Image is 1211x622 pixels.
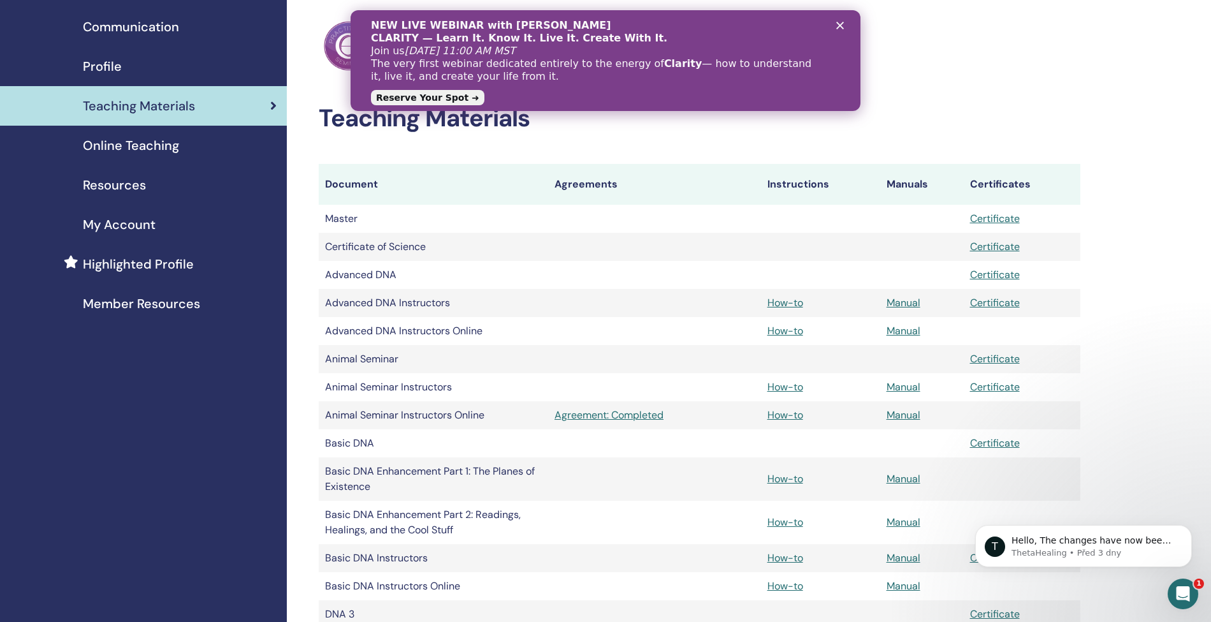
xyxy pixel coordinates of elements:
[970,268,1020,281] a: Certificate
[964,164,1080,205] th: Certificates
[319,345,548,373] td: Animal Seminar
[1194,579,1204,589] span: 1
[319,429,548,457] td: Basic DNA
[970,240,1020,253] a: Certificate
[319,205,548,233] td: Master
[83,175,146,195] span: Resources
[319,572,548,600] td: Basic DNA Instructors Online
[887,579,920,593] a: Manual
[767,551,803,565] a: How-to
[761,164,880,205] th: Instructions
[548,164,761,205] th: Agreements
[319,401,548,429] td: Animal Seminar Instructors Online
[767,579,803,593] a: How-to
[887,408,920,422] a: Manual
[319,373,548,401] td: Animal Seminar Instructors
[887,296,920,309] a: Manual
[486,11,498,19] div: Zavřít
[83,294,200,313] span: Member Resources
[324,21,373,71] img: Practitioner
[887,551,920,565] a: Manual
[351,10,860,111] iframe: Intercom live chat banner
[767,515,803,529] a: How-to
[767,408,803,422] a: How-to
[319,164,548,205] th: Document
[83,96,195,115] span: Teaching Materials
[887,515,920,529] a: Manual
[887,324,920,337] a: Manual
[319,289,548,317] td: Advanced DNA Instructors
[83,17,179,36] span: Communication
[970,212,1020,225] a: Certificate
[970,296,1020,309] a: Certificate
[1168,579,1198,609] iframe: Intercom live chat
[319,457,548,501] td: Basic DNA Enhancement Part 1: The Planes of Existence
[880,164,964,205] th: Manuals
[83,57,122,76] span: Profile
[83,136,179,155] span: Online Teaching
[319,544,548,572] td: Basic DNA Instructors
[319,104,1080,133] h2: Teaching Materials
[970,352,1020,366] a: Certificate
[555,408,755,423] a: Agreement: Completed
[887,380,920,394] a: Manual
[319,317,548,345] td: Advanced DNA Instructors Online
[767,296,803,309] a: How-to
[319,261,548,289] td: Advanced DNA
[970,607,1020,621] a: Certificate
[83,255,194,274] span: Highlighted Profile
[767,472,803,485] a: How-to
[83,215,156,234] span: My Account
[887,472,920,485] a: Manual
[970,380,1020,394] a: Certificate
[319,501,548,544] td: Basic DNA Enhancement Part 2: Readings, Healings, and the Cool Stuff
[767,324,803,337] a: How-to
[319,233,548,261] td: Certificate of Science
[956,498,1211,588] iframe: Intercom notifications zpráva
[970,436,1020,450] a: Certificate
[767,380,803,394] a: How-to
